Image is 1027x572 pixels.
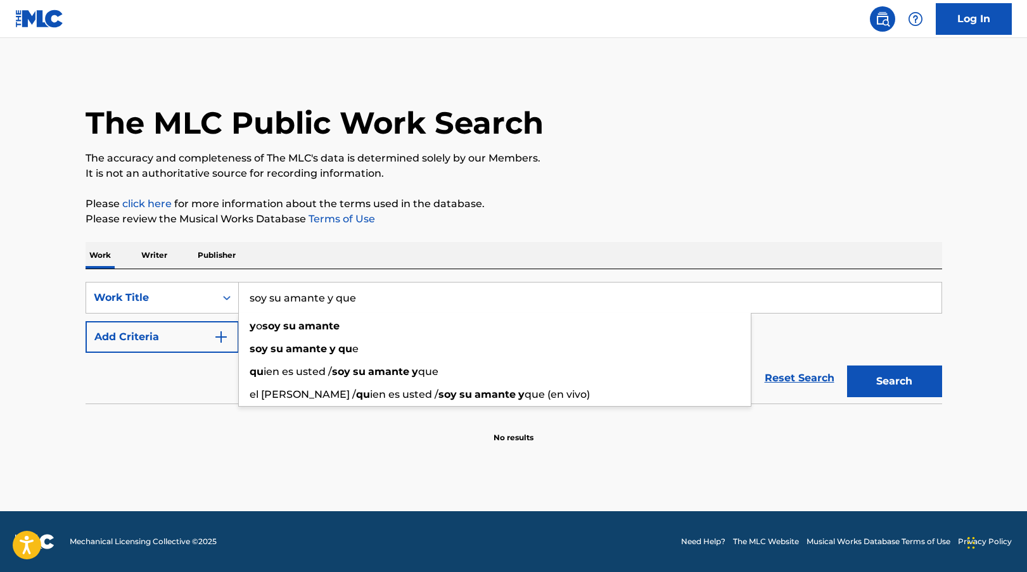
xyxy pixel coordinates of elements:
[122,198,172,210] a: click here
[264,365,332,378] span: ien es usted /
[475,388,516,400] strong: amante
[352,343,359,355] span: e
[329,343,336,355] strong: y
[86,212,942,227] p: Please review the Musical Works Database
[958,536,1012,547] a: Privacy Policy
[967,524,975,562] div: Drag
[332,365,350,378] strong: soy
[459,388,472,400] strong: su
[86,151,942,166] p: The accuracy and completeness of The MLC's data is determined solely by our Members.
[286,343,327,355] strong: amante
[368,365,409,378] strong: amante
[418,365,438,378] span: que
[936,3,1012,35] a: Log In
[733,536,799,547] a: The MLC Website
[86,104,544,142] h1: The MLC Public Work Search
[86,166,942,181] p: It is not an authoritative source for recording information.
[847,365,942,397] button: Search
[338,343,352,355] strong: qu
[681,536,725,547] a: Need Help?
[250,365,264,378] strong: qu
[137,242,171,269] p: Writer
[903,6,928,32] div: Help
[494,417,533,443] p: No results
[250,343,268,355] strong: soy
[86,282,942,404] form: Search Form
[518,388,525,400] strong: y
[271,343,283,355] strong: su
[70,536,217,547] span: Mechanical Licensing Collective © 2025
[86,196,942,212] p: Please for more information about the terms used in the database.
[908,11,923,27] img: help
[353,365,366,378] strong: su
[256,320,262,332] span: o
[86,242,115,269] p: Work
[94,290,208,305] div: Work Title
[298,320,340,332] strong: amante
[525,388,590,400] span: que (en vivo)
[306,213,375,225] a: Terms of Use
[438,388,457,400] strong: soy
[870,6,895,32] a: Public Search
[412,365,418,378] strong: y
[356,388,370,400] strong: qu
[964,511,1027,572] iframe: Chat Widget
[15,10,64,28] img: MLC Logo
[262,320,281,332] strong: soy
[15,534,54,549] img: logo
[283,320,296,332] strong: su
[214,329,229,345] img: 9d2ae6d4665cec9f34b9.svg
[370,388,438,400] span: ien es usted /
[875,11,890,27] img: search
[758,364,841,392] a: Reset Search
[250,388,356,400] span: el [PERSON_NAME] /
[194,242,239,269] p: Publisher
[250,320,256,332] strong: y
[807,536,950,547] a: Musical Works Database Terms of Use
[86,321,239,353] button: Add Criteria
